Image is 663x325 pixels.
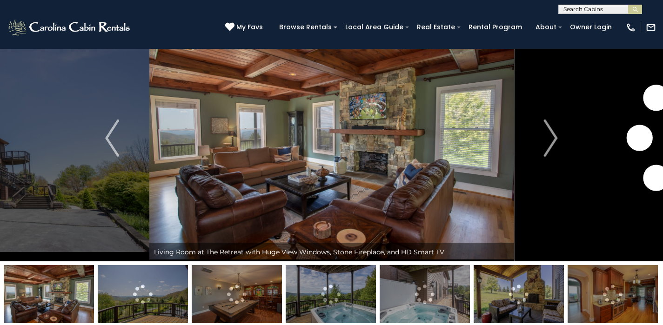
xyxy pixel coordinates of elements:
[626,22,636,33] img: phone-regular-white.png
[646,22,656,33] img: mail-regular-white.png
[236,22,263,32] span: My Favs
[568,265,658,323] img: 163270159
[286,265,376,323] img: 163270157
[98,265,188,323] img: 163270082
[341,20,408,34] a: Local Area Guide
[531,20,561,34] a: About
[474,265,564,323] img: 163270168
[225,22,265,33] a: My Favs
[544,119,558,157] img: arrow
[192,265,282,323] img: 163270167
[412,20,460,34] a: Real Estate
[75,15,149,261] button: Previous
[4,265,94,323] img: 163270081
[149,243,514,261] div: Living Room at The Retreat with Huge View Windows, Stone Fireplace, and HD Smart TV
[380,265,470,323] img: 163270158
[565,20,616,34] a: Owner Login
[464,20,527,34] a: Rental Program
[514,15,588,261] button: Next
[7,18,133,37] img: White-1-2.png
[105,119,119,157] img: arrow
[275,20,336,34] a: Browse Rentals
